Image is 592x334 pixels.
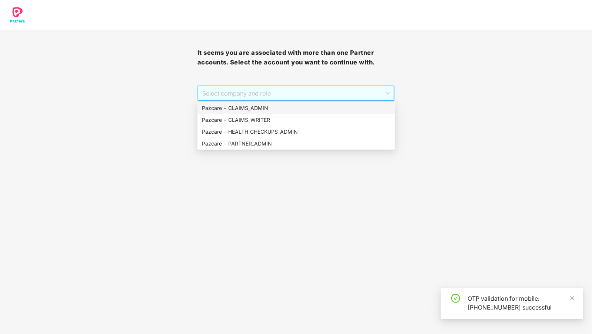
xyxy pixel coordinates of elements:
[570,295,575,301] span: close
[197,102,395,114] div: Pazcare - CLAIMS_ADMIN
[197,48,395,67] h3: It seems you are associated with more than one Partner accounts. Select the account you want to c...
[451,294,460,303] span: check-circle
[202,86,390,100] span: Select company and role
[202,104,390,112] div: Pazcare - CLAIMS_ADMIN
[202,140,390,148] div: Pazcare - PARTNER_ADMIN
[197,126,395,138] div: Pazcare - HEALTH_CHECKUPS_ADMIN
[202,128,390,136] div: Pazcare - HEALTH_CHECKUPS_ADMIN
[202,116,390,124] div: Pazcare - CLAIMS_WRITER
[468,294,574,312] div: OTP validation for mobile: [PHONE_NUMBER] successful
[197,114,395,126] div: Pazcare - CLAIMS_WRITER
[197,138,395,150] div: Pazcare - PARTNER_ADMIN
